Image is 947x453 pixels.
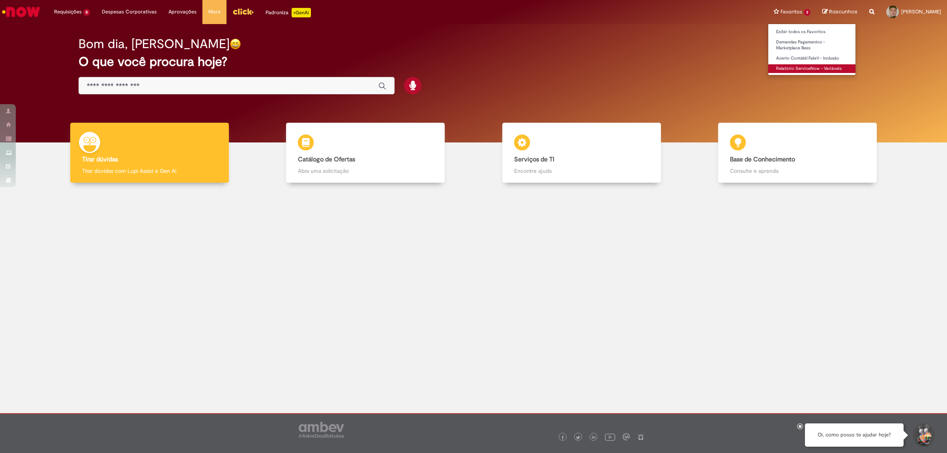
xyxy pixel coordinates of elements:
[804,9,810,16] span: 3
[168,8,197,16] span: Aprovações
[768,64,855,73] a: Relatório ServiceNow – Variáveis
[768,24,856,75] ul: Favoritos
[623,433,630,440] img: logo_footer_workplace.png
[299,422,344,438] img: logo_footer_ambev_rotulo_gray.png
[83,9,90,16] span: 8
[561,436,565,440] img: logo_footer_facebook.png
[54,8,82,16] span: Requisições
[768,28,855,36] a: Exibir todos os Favoritos
[822,8,857,16] a: Rascunhos
[829,8,857,15] span: Rascunhos
[1,4,41,20] img: ServiceNow
[637,433,644,440] img: logo_footer_naosei.png
[79,37,230,51] h2: Bom dia, [PERSON_NAME]
[102,8,157,16] span: Despesas Corporativas
[298,155,355,163] b: Catálogo de Ofertas
[768,38,855,52] a: Demandas Pagamentos - Marketplace Bees
[514,155,554,163] b: Serviços de TI
[911,423,935,447] button: Iniciar Conversa de Suporte
[473,123,690,183] a: Serviços de TI Encontre ajuda
[514,167,649,175] p: Encontre ajuda
[768,54,855,63] a: Acerto Contábil Fabril - Inclusão
[82,167,217,175] p: Tirar dúvidas com Lupi Assist e Gen Ai
[258,123,474,183] a: Catálogo de Ofertas Abra uma solicitação
[230,38,241,50] img: happy-face.png
[605,432,615,442] img: logo_footer_youtube.png
[805,423,904,447] div: Oi, como posso te ajudar hoje?
[730,155,795,163] b: Base de Conhecimento
[298,167,433,175] p: Abra uma solicitação
[901,8,941,15] span: [PERSON_NAME]
[266,8,311,17] div: Padroniza
[780,8,802,16] span: Favoritos
[576,436,580,440] img: logo_footer_twitter.png
[79,55,868,69] h2: O que você procura hoje?
[41,123,258,183] a: Tirar dúvidas Tirar dúvidas com Lupi Assist e Gen Ai
[592,435,596,440] img: logo_footer_linkedin.png
[292,8,311,17] p: +GenAi
[690,123,906,183] a: Base de Conhecimento Consulte e aprenda
[730,167,865,175] p: Consulte e aprenda
[208,8,221,16] span: More
[82,155,118,163] b: Tirar dúvidas
[232,6,254,17] img: click_logo_yellow_360x200.png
